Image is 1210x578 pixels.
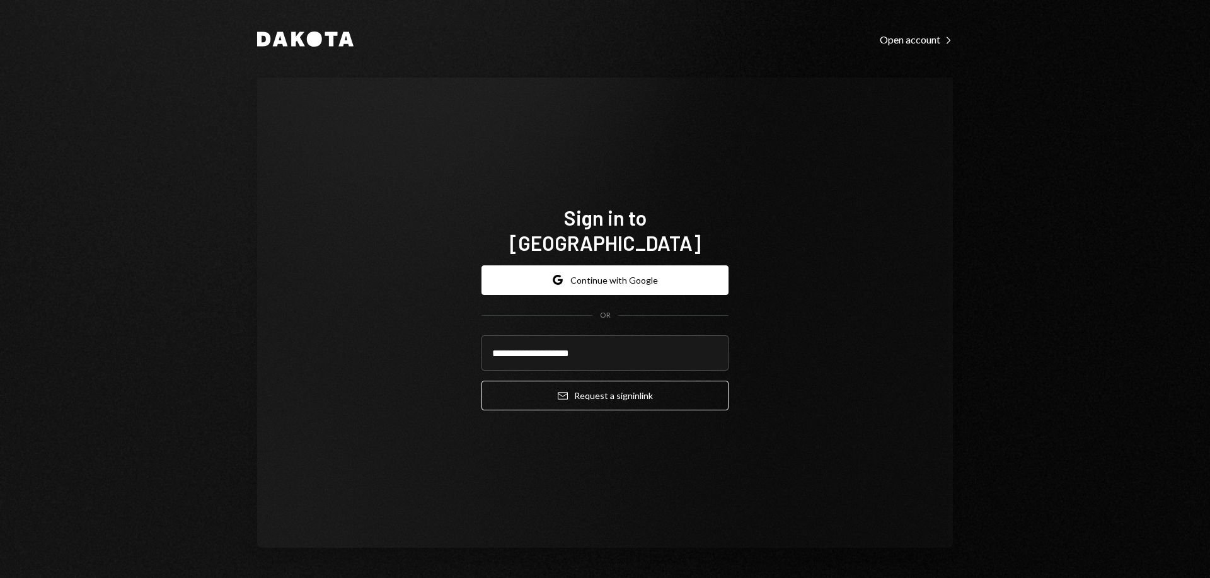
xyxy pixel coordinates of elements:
a: Open account [880,32,953,46]
h1: Sign in to [GEOGRAPHIC_DATA] [481,205,729,255]
button: Request a signinlink [481,381,729,410]
button: Continue with Google [481,265,729,295]
div: Open account [880,33,953,46]
keeper-lock: Open Keeper Popup [703,345,718,361]
div: OR [600,310,611,321]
